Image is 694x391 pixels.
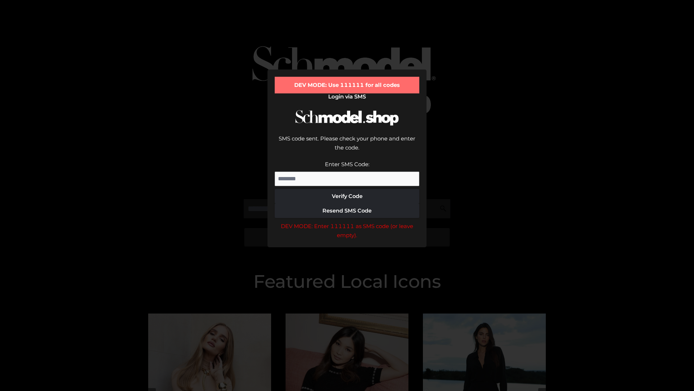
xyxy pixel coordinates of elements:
[275,222,419,240] div: DEV MODE: Enter 111111 as SMS code (or leave empty).
[325,161,369,168] label: Enter SMS Code:
[293,104,401,132] img: Schmodel Logo
[275,93,419,100] h2: Login via SMS
[275,134,419,160] div: SMS code sent. Please check your phone and enter the code.
[275,189,419,203] button: Verify Code
[275,77,419,93] div: DEV MODE: Use 111111 for all codes
[275,203,419,218] button: Resend SMS Code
